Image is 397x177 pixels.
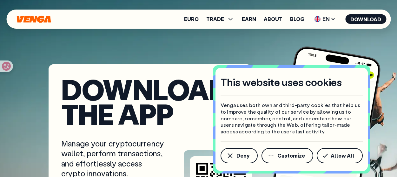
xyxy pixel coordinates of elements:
a: Earn [242,17,256,22]
img: flag-uk [314,16,321,22]
button: Deny [221,148,258,163]
a: Euro [184,17,199,22]
a: About [264,17,282,22]
button: Customize [261,148,313,163]
span: Allow All [331,153,354,158]
span: TRADE [206,15,234,23]
span: TRADE [206,17,224,22]
svg: Home [16,16,51,23]
a: Blog [290,17,304,22]
button: Download [345,14,386,24]
span: Deny [236,153,249,158]
button: Allow All [317,148,363,163]
h1: Download the app [61,77,239,126]
span: EN [312,14,338,24]
p: Venga uses both own and third-party cookies that help us to improve the quality of our service by... [221,102,363,135]
span: Customize [277,153,305,158]
h4: This website uses cookies [221,75,342,89]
